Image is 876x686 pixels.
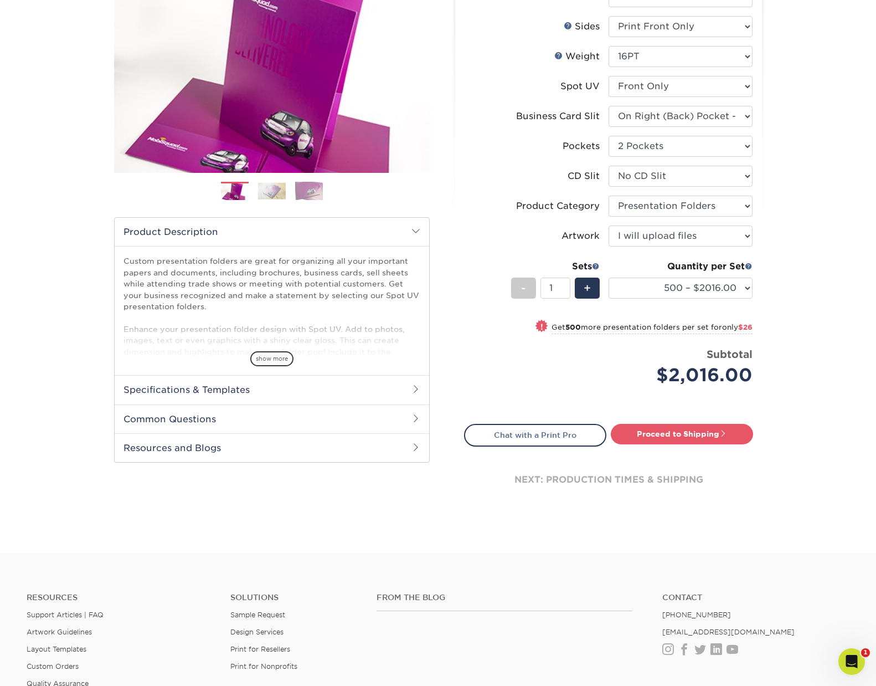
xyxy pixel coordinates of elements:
span: + [584,280,591,296]
span: 1 [861,648,870,657]
div: CD Slit [568,170,600,183]
h4: Resources [27,593,214,602]
a: Layout Templates [27,645,86,653]
h4: Solutions [230,593,359,602]
a: Proceed to Shipping [611,424,753,444]
a: Print for Resellers [230,645,290,653]
div: Weight [554,50,600,63]
div: next: production times & shipping [464,447,753,513]
p: Custom presentation folders are great for organizing all your important papers and documents, inc... [123,255,420,425]
a: Print for Nonprofits [230,662,297,670]
span: - [521,280,526,296]
a: [PHONE_NUMBER] [662,611,731,619]
h2: Common Questions [115,405,429,433]
img: Presentation Folders 01 [221,182,249,202]
a: [EMAIL_ADDRESS][DOMAIN_NAME] [662,628,795,636]
a: Artwork Guidelines [27,628,92,636]
a: Sample Request [230,611,285,619]
h2: Resources and Blogs [115,433,429,462]
span: only [722,323,753,331]
a: Support Articles | FAQ [27,611,104,619]
img: Presentation Folders 03 [295,181,323,201]
div: Sets [511,260,600,273]
span: show more [250,351,293,366]
span: $26 [738,323,753,331]
div: Business Card Slit [516,110,600,123]
div: $2,016.00 [617,362,753,388]
h2: Product Description [115,218,429,246]
div: Spot UV [560,80,600,93]
div: Artwork [561,229,600,243]
div: Pockets [563,140,600,153]
img: Presentation Folders 02 [258,182,286,199]
strong: Subtotal [707,348,753,360]
h4: From the Blog [377,593,632,602]
iframe: Intercom live chat [838,648,865,675]
span: ! [540,321,543,332]
strong: 500 [565,323,581,331]
h2: Specifications & Templates [115,375,429,404]
small: Get more presentation folders per set for [552,323,753,334]
div: Quantity per Set [609,260,753,273]
a: Design Services [230,628,284,636]
a: Chat with a Print Pro [464,424,606,446]
div: Sides [564,20,600,33]
div: Product Category [516,199,600,213]
a: Contact [662,593,849,602]
iframe: Google Customer Reviews [3,652,94,682]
